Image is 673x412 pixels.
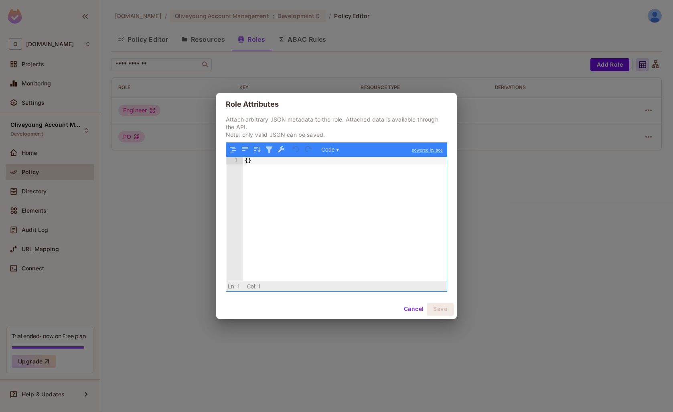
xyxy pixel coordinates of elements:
[276,144,286,155] button: Repair JSON: fix quotes and escape characters, remove comments and JSONP notation, turn JavaScrip...
[216,93,457,116] h2: Role Attributes
[291,144,302,155] button: Undo last action (Ctrl+Z)
[237,283,240,290] span: 1
[264,144,274,155] button: Filter, sort, or transform contents
[226,157,243,164] div: 1
[303,144,314,155] button: Redo (Ctrl+Shift+Z)
[226,116,447,138] p: Attach arbitrary JSON metadata to the role. Attached data is available through the API. Note: onl...
[408,143,447,157] a: powered by ace
[252,144,262,155] button: Sort contents
[427,303,454,316] button: Save
[258,283,261,290] span: 1
[318,144,342,155] button: Code ▾
[247,283,257,290] span: Col:
[228,283,235,290] span: Ln:
[228,144,238,155] button: Format JSON data, with proper indentation and line feeds (Ctrl+I)
[401,303,427,316] button: Cancel
[240,144,250,155] button: Compact JSON data, remove all whitespaces (Ctrl+Shift+I)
